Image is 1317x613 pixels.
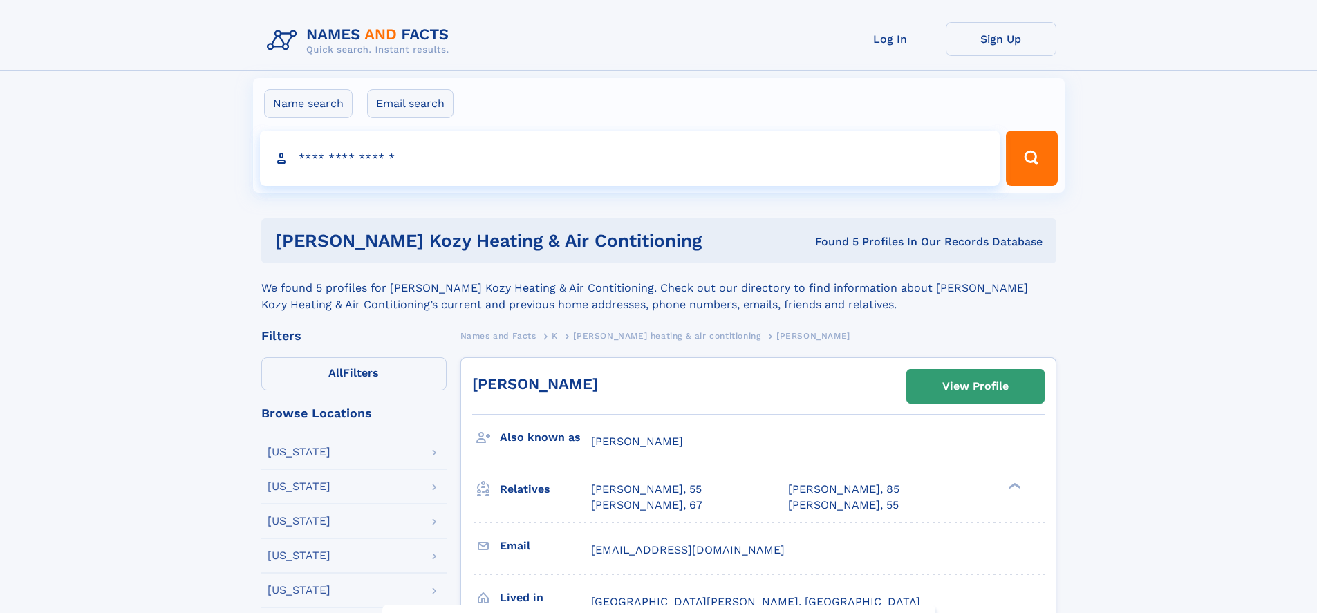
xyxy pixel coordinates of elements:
div: [US_STATE] [268,516,330,527]
div: [US_STATE] [268,481,330,492]
input: search input [260,131,1000,186]
span: [GEOGRAPHIC_DATA][PERSON_NAME], [GEOGRAPHIC_DATA] [591,595,920,608]
div: [US_STATE] [268,585,330,596]
span: [PERSON_NAME] [776,331,850,341]
a: [PERSON_NAME], 85 [788,482,899,497]
span: [PERSON_NAME] heating & air contitioning [573,331,760,341]
div: [US_STATE] [268,550,330,561]
button: Search Button [1006,131,1057,186]
div: ❯ [1005,482,1022,491]
span: [PERSON_NAME] [591,435,683,448]
a: [PERSON_NAME] [472,375,598,393]
div: Found 5 Profiles In Our Records Database [758,234,1043,249]
h1: [PERSON_NAME] Kozy Heating & Air Contitioning [275,232,758,249]
div: Filters [261,330,447,342]
a: Sign Up [946,22,1056,56]
h3: Email [500,534,591,558]
a: [PERSON_NAME], 67 [591,498,702,513]
a: [PERSON_NAME] heating & air contitioning [573,327,760,344]
h3: Relatives [500,478,591,501]
span: K [552,331,558,341]
a: View Profile [907,370,1044,403]
label: Name search [264,89,353,118]
span: All [328,366,343,379]
a: Log In [835,22,946,56]
div: Browse Locations [261,407,447,419]
h3: Lived in [500,586,591,610]
img: Logo Names and Facts [261,22,460,59]
h3: Also known as [500,426,591,449]
a: K [552,327,558,344]
a: [PERSON_NAME], 55 [591,482,702,497]
a: Names and Facts [460,327,536,344]
label: Email search [367,89,454,118]
div: We found 5 profiles for [PERSON_NAME] Kozy Heating & Air Contitioning. Check out our directory to... [261,263,1056,313]
div: [US_STATE] [268,446,330,458]
label: Filters [261,357,447,390]
span: [EMAIL_ADDRESS][DOMAIN_NAME] [591,543,785,556]
a: [PERSON_NAME], 55 [788,498,899,513]
div: View Profile [942,370,1009,402]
